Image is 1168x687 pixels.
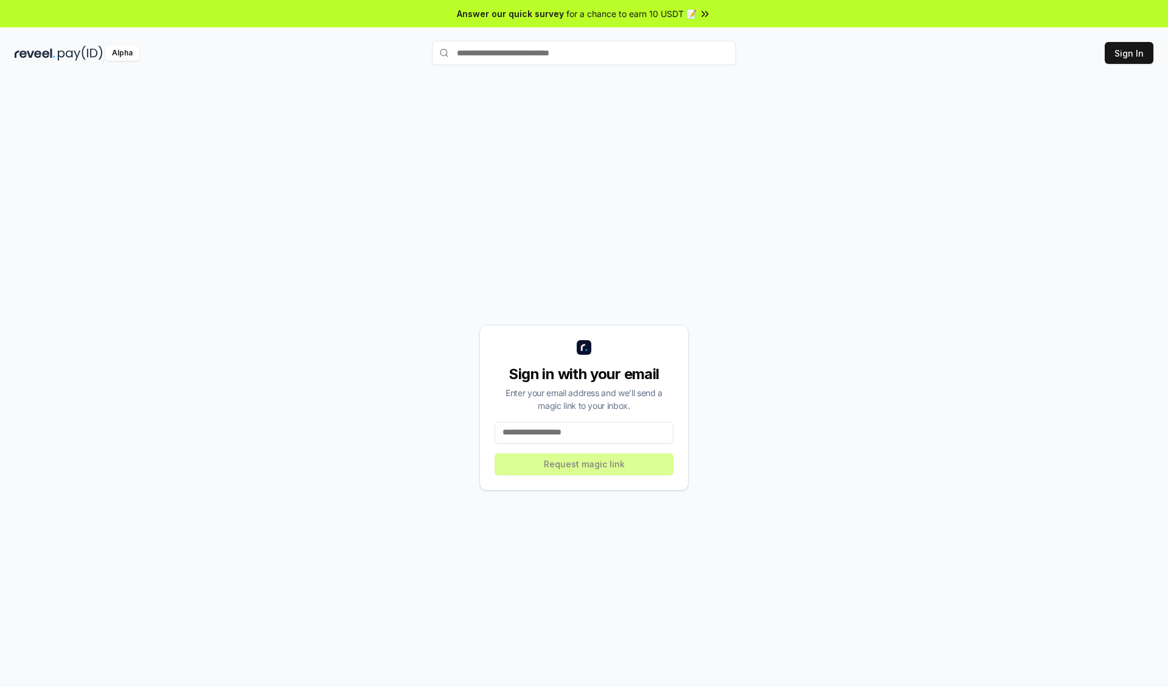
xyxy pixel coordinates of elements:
img: reveel_dark [15,46,55,61]
div: Enter your email address and we’ll send a magic link to your inbox. [495,386,673,412]
img: pay_id [58,46,103,61]
div: Sign in with your email [495,364,673,384]
button: Sign In [1105,42,1153,64]
div: Alpha [105,46,139,61]
img: logo_small [577,340,591,355]
span: for a chance to earn 10 USDT 📝 [566,7,697,20]
span: Answer our quick survey [457,7,564,20]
